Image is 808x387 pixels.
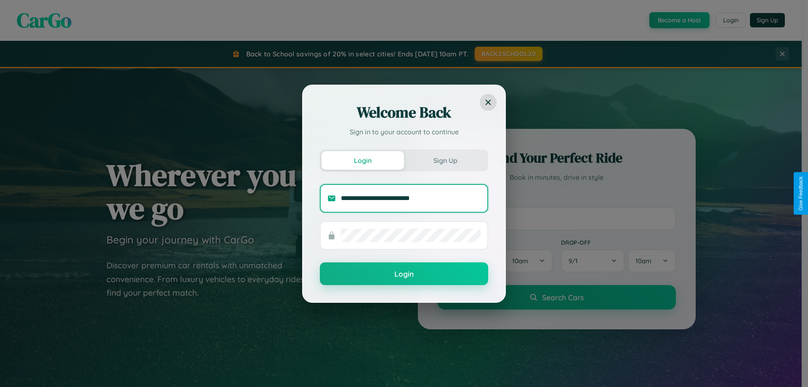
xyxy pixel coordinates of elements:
[320,127,488,137] p: Sign in to your account to continue
[320,262,488,285] button: Login
[322,151,404,170] button: Login
[798,176,804,211] div: Give Feedback
[404,151,486,170] button: Sign Up
[320,102,488,123] h2: Welcome Back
